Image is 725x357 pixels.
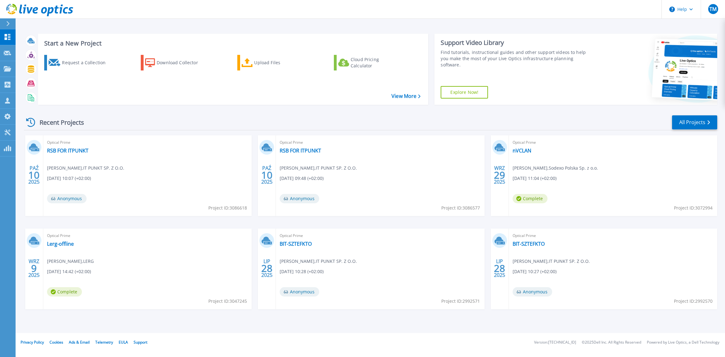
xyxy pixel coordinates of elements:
a: EULA [119,340,128,345]
a: BIT-SZTEFKTO [280,241,312,247]
div: WRZ 2025 [494,164,505,186]
span: [PERSON_NAME] , Sodexo Polska Sp. z o.o. [513,165,598,171]
span: Optical Prime [513,232,713,239]
li: Powered by Live Optics, a Dell Technology [647,340,719,345]
div: Cloud Pricing Calculator [351,56,400,69]
span: Anonymous [280,287,319,297]
span: 10 [28,172,40,178]
span: Project ID: 3086577 [441,205,480,211]
span: Anonymous [280,194,319,203]
h3: Start a New Project [44,40,420,47]
a: Privacy Policy [21,340,44,345]
span: [DATE] 10:28 (+02:00) [280,268,324,275]
a: Ads & Email [69,340,90,345]
a: Support [134,340,147,345]
span: [PERSON_NAME] , IT PUNKT SP. Z O.O. [47,165,124,171]
div: PAŹ 2025 [28,164,40,186]
span: [DATE] 10:07 (+02:00) [47,175,91,182]
span: Anonymous [513,287,552,297]
a: Request a Collection [44,55,114,70]
span: 28 [261,266,272,271]
div: LIP 2025 [494,257,505,280]
span: [DATE] 14:42 (+02:00) [47,268,91,275]
span: [DATE] 11:04 (+02:00) [513,175,557,182]
span: [DATE] 10:27 (+02:00) [513,268,557,275]
span: 28 [494,266,505,271]
div: Recent Projects [24,115,92,130]
span: TM [709,7,717,12]
span: Project ID: 2992570 [674,298,713,305]
a: RSB FOR ITPUNKT [47,147,88,154]
span: Optical Prime [513,139,713,146]
div: LIP 2025 [261,257,273,280]
a: Cookies [50,340,63,345]
span: 10 [261,172,272,178]
a: Telemetry [95,340,113,345]
span: [PERSON_NAME] , IT PUNKT SP. Z O.O. [513,258,590,265]
span: Project ID: 2992571 [441,298,480,305]
span: Optical Prime [280,139,481,146]
span: Complete [47,287,82,297]
a: Explore Now! [441,86,488,99]
a: BIT-SZTEFKTO [513,241,545,247]
a: RSB FOR ITPUNKT [280,147,321,154]
a: Upload Files [237,55,307,70]
span: [PERSON_NAME] , IT PUNKT SP. Z O.O. [280,258,357,265]
div: Download Collector [157,56,206,69]
span: [DATE] 09:48 (+02:00) [280,175,324,182]
div: WRZ 2025 [28,257,40,280]
a: Cloud Pricing Calculator [334,55,403,70]
span: Project ID: 3086618 [208,205,247,211]
span: 29 [494,172,505,178]
a: Lerg-offline [47,241,74,247]
div: PAŹ 2025 [261,164,273,186]
span: Optical Prime [280,232,481,239]
a: View More [391,93,420,99]
div: Request a Collection [62,56,112,69]
li: © 2025 Dell Inc. All Rights Reserved [582,340,641,345]
span: Optical Prime [47,232,248,239]
span: Anonymous [47,194,87,203]
div: Support Video Library [441,39,586,47]
a: Download Collector [141,55,210,70]
span: [PERSON_NAME] , LERG [47,258,94,265]
span: Complete [513,194,547,203]
li: Version: [TECHNICAL_ID] [534,340,576,345]
span: Optical Prime [47,139,248,146]
a: All Projects [672,115,717,129]
a: nVCLAN [513,147,531,154]
div: Upload Files [254,56,304,69]
span: Project ID: 3047245 [208,298,247,305]
span: [PERSON_NAME] , IT PUNKT SP. Z O.O. [280,165,357,171]
span: 9 [31,266,37,271]
span: Project ID: 3072994 [674,205,713,211]
div: Find tutorials, instructional guides and other support videos to help you make the most of your L... [441,49,586,68]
